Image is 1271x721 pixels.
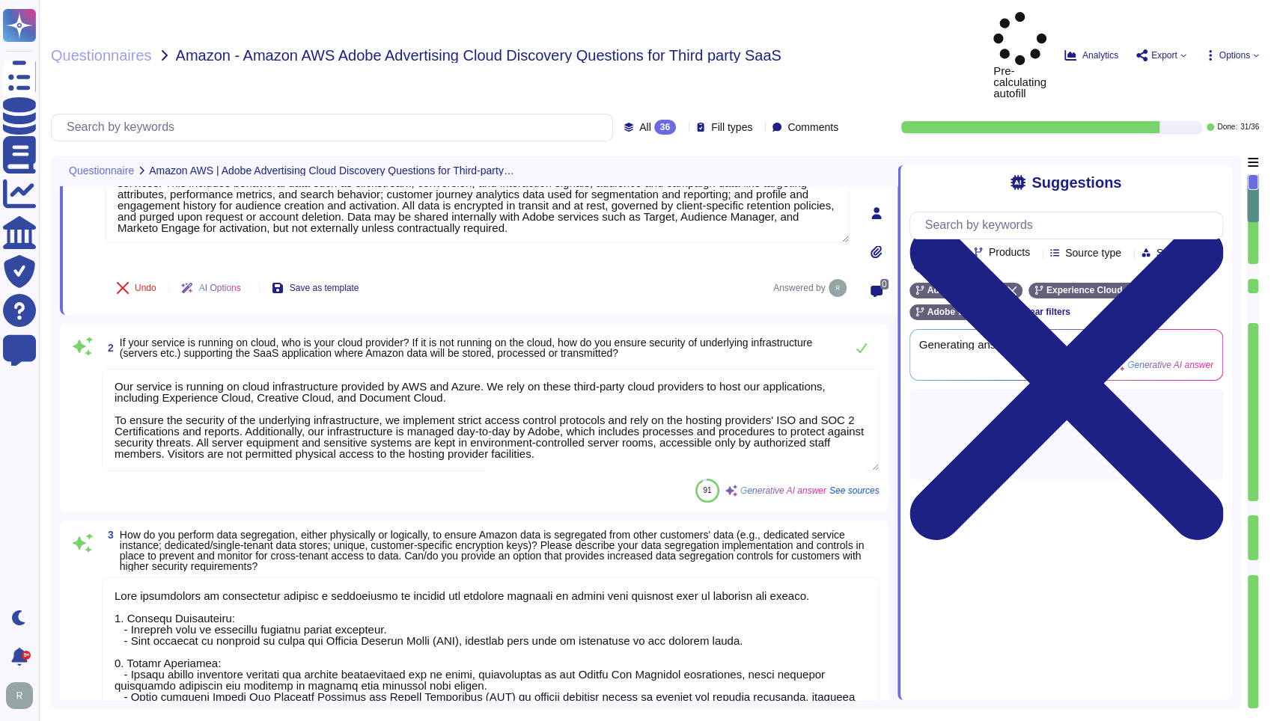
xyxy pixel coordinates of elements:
[993,12,1046,99] span: Pre-calculating autofill
[1240,123,1259,131] span: 31 / 36
[290,283,359,292] span: Save as template
[3,679,43,712] button: user
[135,283,156,292] span: Undo
[829,279,847,297] img: user
[102,369,880,471] textarea: Our service is running on cloud infrastructure provided by AWS and Azure. We rely on these third-...
[199,283,241,292] span: AI Options
[22,651,31,660] div: 9+
[711,122,752,132] span: Fill types
[829,486,880,495] span: See sources
[105,273,168,303] button: Undo
[1151,51,1177,60] span: Export
[918,212,1222,239] input: Search by keywords
[740,486,826,495] span: Generative AI answer
[59,114,612,141] input: Search by keywords
[260,273,371,303] button: Save as template
[102,343,114,353] span: 2
[1082,51,1118,60] span: Analytics
[120,529,865,572] span: How do you perform data segregation, either physically or logically, to ensure Amazon data is seg...
[1219,51,1250,60] span: Options
[105,153,850,243] textarea: Adobe AdCloud ingests Amazon-related data to support advertising, personalization, and analytics ...
[1217,123,1237,131] span: Done:
[69,165,134,176] span: Questionnaire
[1064,49,1118,61] button: Analytics
[120,337,812,359] span: If your service is running on cloud, who is your cloud provider? If it is not running on the clou...
[102,530,114,540] span: 3
[654,120,676,135] div: 36
[703,486,711,494] span: 91
[51,48,152,63] span: Questionnaires
[176,48,781,63] span: Amazon - Amazon AWS Adobe Advertising Cloud Discovery Questions for Third party SaaS
[639,122,651,132] span: All
[880,279,889,289] span: 0
[6,682,33,709] img: user
[787,122,838,132] span: Comments
[773,283,825,292] span: Answered by
[149,165,515,176] span: Amazon AWS | Adobe Advertising Cloud Discovery Questions for Third-party SaaS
